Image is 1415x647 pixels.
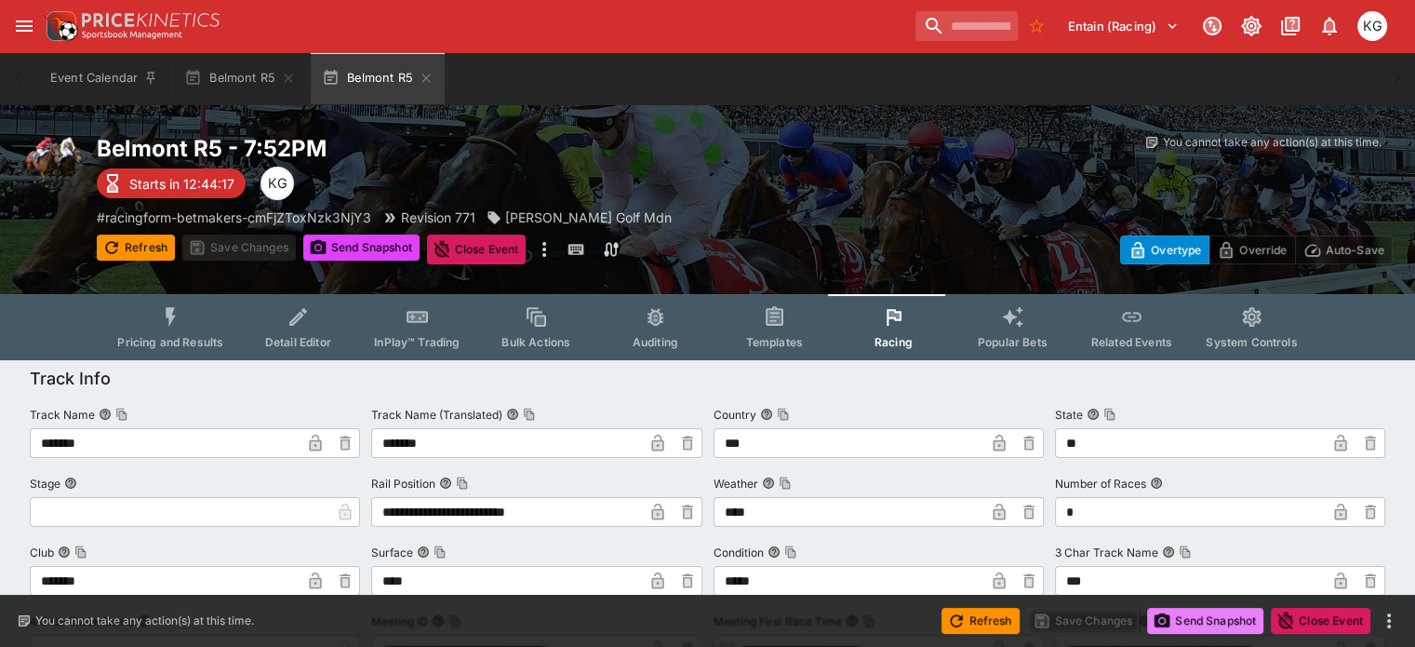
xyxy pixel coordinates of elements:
h2: Copy To Clipboard [97,134,853,163]
span: Related Events [1091,335,1172,349]
span: Pricing and Results [117,335,223,349]
button: Refresh [97,235,175,261]
span: Popular Bets [978,335,1048,349]
button: Belmont R5 [311,52,445,104]
button: Documentation [1274,9,1307,43]
p: Country [714,407,756,423]
p: State [1055,407,1083,423]
img: PriceKinetics [82,13,220,27]
button: Close Event [1271,608,1370,634]
button: Copy To Clipboard [74,546,87,559]
h5: Track Info [30,368,111,389]
button: 3 Char Track NameCopy To Clipboard [1162,546,1175,559]
span: Auditing [633,335,678,349]
p: Condition [714,545,764,560]
button: Overtype [1120,236,1209,264]
div: Kevin Gutschlag [1357,11,1387,41]
p: Weather [714,476,758,492]
p: Copy To Clipboard [97,208,371,227]
button: Toggle light/dark mode [1235,9,1268,43]
button: Belmont R5 [173,52,307,104]
button: Copy To Clipboard [115,408,128,421]
button: Auto-Save [1295,236,1393,264]
button: Kevin Gutschlag [1352,6,1393,47]
button: Track Name (Translated)Copy To Clipboard [506,408,519,421]
span: Detail Editor [265,335,331,349]
p: Surface [371,545,413,560]
button: WeatherCopy To Clipboard [762,477,775,490]
button: StateCopy To Clipboard [1087,408,1100,421]
button: No Bookmarks [1021,11,1051,41]
p: Track Name [30,407,95,423]
img: horse_racing.png [22,134,82,194]
button: Event Calendar [39,52,169,104]
button: Close Event [427,235,527,264]
button: Copy To Clipboard [523,408,536,421]
button: Copy To Clipboard [784,546,797,559]
p: Stage [30,476,60,492]
span: System Controls [1206,335,1297,349]
button: ConditionCopy To Clipboard [768,546,781,559]
p: 3 Char Track Name [1055,545,1158,560]
button: Stage [64,477,77,490]
div: Drummond Golf Mdn [487,208,672,227]
button: more [1378,610,1400,632]
p: You cannot take any action(s) at this time. [1163,134,1382,151]
button: Copy To Clipboard [1179,546,1192,559]
button: Rail PositionCopy To Clipboard [439,477,452,490]
img: PriceKinetics Logo [41,7,78,45]
button: Send Snapshot [1147,608,1263,634]
span: Racing [874,335,913,349]
button: Copy To Clipboard [777,408,790,421]
button: Override [1208,236,1295,264]
button: Copy To Clipboard [456,477,469,490]
p: Rail Position [371,476,435,492]
button: more [533,235,555,264]
span: Bulk Actions [501,335,570,349]
img: Sportsbook Management [82,31,182,39]
p: Auto-Save [1326,240,1384,260]
button: ClubCopy To Clipboard [58,546,71,559]
p: Track Name (Translated) [371,407,502,423]
p: [PERSON_NAME] Golf Mdn [505,208,672,227]
button: Copy To Clipboard [779,477,792,490]
button: open drawer [7,9,41,43]
button: Send Snapshot [303,235,420,261]
button: Notifications [1313,9,1346,43]
span: InPlay™ Trading [374,335,460,349]
button: CountryCopy To Clipboard [760,408,773,421]
button: Number of Races [1150,477,1163,490]
p: Number of Races [1055,476,1146,492]
input: search [915,11,1018,41]
div: Event type filters [102,294,1312,360]
p: You cannot take any action(s) at this time. [35,613,254,629]
button: Select Tenant [1057,11,1190,41]
div: Start From [1120,236,1393,264]
button: Refresh [941,608,1020,634]
p: Overtype [1151,240,1201,260]
span: Templates [746,335,803,349]
button: Track NameCopy To Clipboard [99,408,112,421]
button: SurfaceCopy To Clipboard [417,546,430,559]
button: Copy To Clipboard [434,546,447,559]
div: Kevin Gutschlag [260,167,294,200]
p: Starts in 12:44:17 [129,174,234,194]
p: Club [30,545,54,560]
button: Copy To Clipboard [1103,408,1116,421]
button: Connected to PK [1195,9,1229,43]
p: Override [1239,240,1287,260]
p: Revision 771 [401,208,475,227]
